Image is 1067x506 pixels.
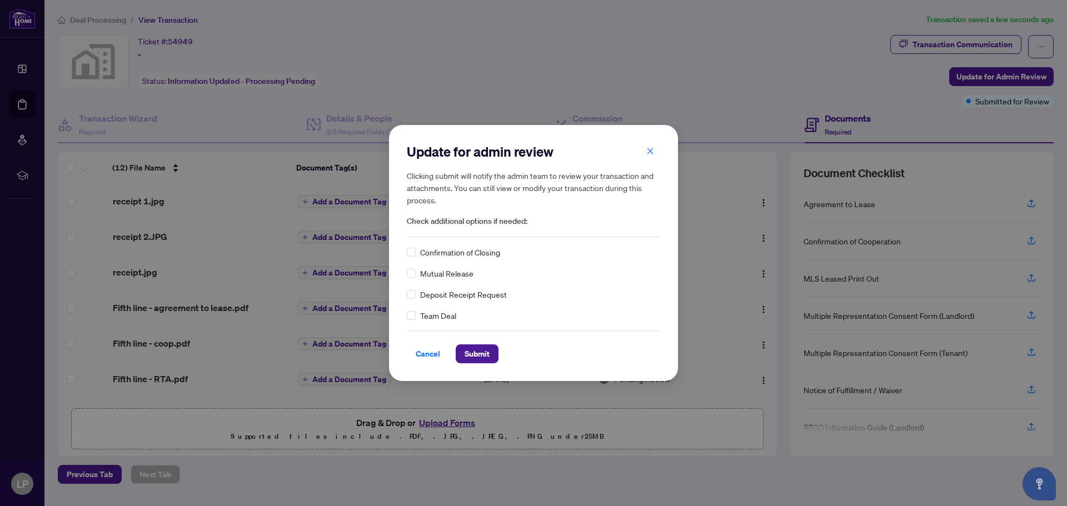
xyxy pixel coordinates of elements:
span: Mutual Release [420,267,473,279]
button: Submit [456,344,498,363]
span: Check additional options if needed: [407,215,660,228]
span: Submit [465,345,490,363]
span: Confirmation of Closing [420,246,500,258]
h2: Update for admin review [407,143,660,161]
span: Deposit Receipt Request [420,288,507,300]
span: Cancel [416,345,440,363]
span: Team Deal [420,309,456,322]
button: Cancel [407,344,449,363]
h5: Clicking submit will notify the admin team to review your transaction and attachments. You can st... [407,169,660,206]
button: Open asap [1023,467,1056,500]
span: close [646,147,654,155]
